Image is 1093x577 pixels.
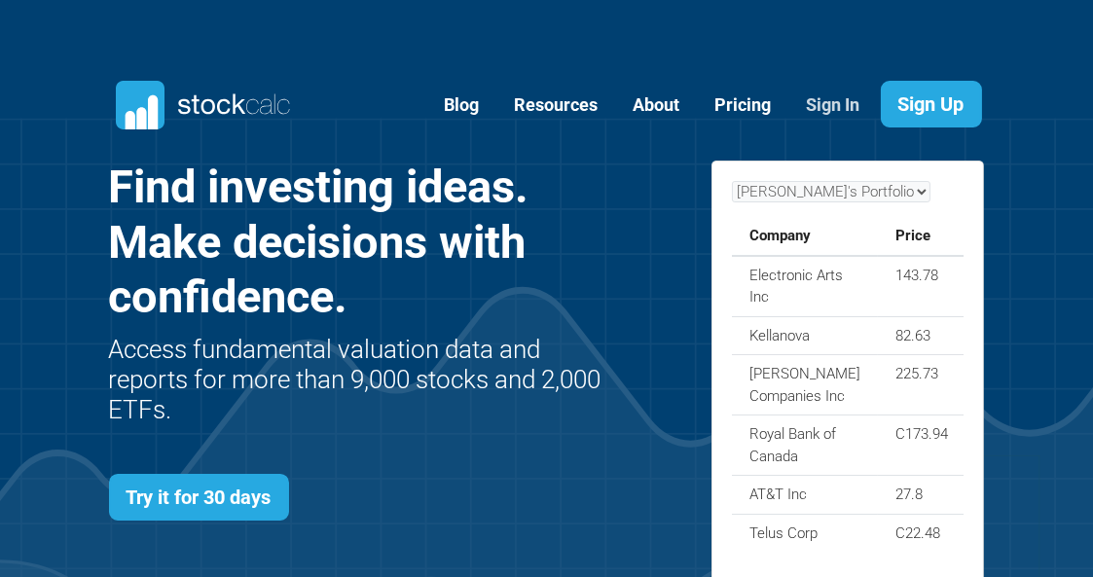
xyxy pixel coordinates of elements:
td: 27.8 [878,476,965,515]
td: Royal Bank of Canada [732,415,878,476]
td: 143.78 [878,256,965,317]
td: Kellanova [732,316,878,355]
td: [PERSON_NAME] Companies Inc [732,355,878,415]
td: Telus Corp [732,514,878,552]
th: Company [732,217,878,256]
a: Try it for 30 days [109,474,289,521]
td: C22.48 [878,514,965,552]
a: Pricing [701,82,786,129]
td: 82.63 [878,316,965,355]
a: Resources [500,82,613,129]
td: Electronic Arts Inc [732,256,878,317]
a: Sign In [792,82,875,129]
td: C173.94 [878,415,965,476]
a: Sign Up [881,81,982,127]
td: AT&T Inc [732,476,878,515]
a: Blog [430,82,494,129]
th: Price [878,217,965,256]
a: About [619,82,695,129]
h2: Access fundamental valuation data and reports for more than 9,000 stocks and 2,000 ETFs. [109,335,608,426]
td: 225.73 [878,355,965,415]
h1: Find investing ideas. Make decisions with confidence. [109,160,608,324]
